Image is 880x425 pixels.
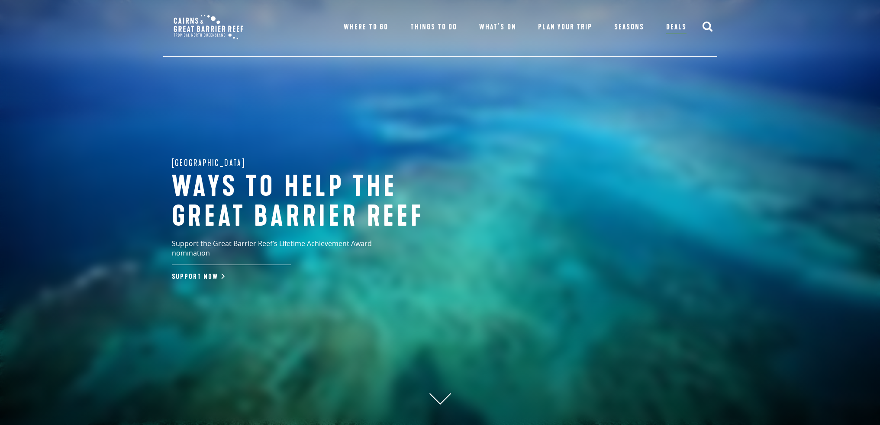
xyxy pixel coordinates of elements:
[168,9,249,45] img: CGBR-TNQ_dual-logo.svg
[410,21,457,33] a: Things To Do
[614,21,644,33] a: Seasons
[172,156,246,169] span: [GEOGRAPHIC_DATA]
[172,272,223,281] a: Support Now
[666,21,687,34] a: Deals
[344,21,388,33] a: Where To Go
[479,21,516,33] a: What’s On
[172,239,410,265] p: Support the Great Barrier Reef’s Lifetime Achievement Award nomination
[172,172,458,232] h1: Ways to help the great barrier reef
[538,21,592,33] a: Plan Your Trip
